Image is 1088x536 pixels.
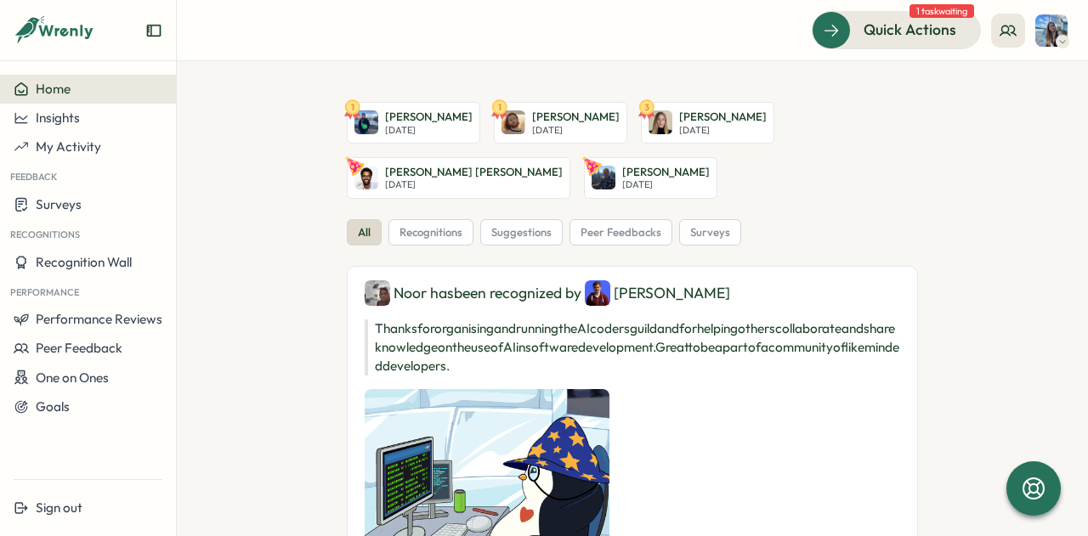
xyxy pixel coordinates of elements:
img: Hantz Leger [354,166,378,189]
p: [PERSON_NAME] [622,165,710,180]
span: Quick Actions [864,19,956,41]
div: Noor has been recognized by [365,280,900,306]
span: Surveys [36,196,82,212]
p: [DATE] [532,125,620,136]
text: 1 [498,101,501,113]
a: Hantz Leger[PERSON_NAME] [PERSON_NAME][DATE] [347,157,570,199]
span: all [358,225,371,240]
span: surveys [690,225,730,240]
img: Noor ul ain [365,280,390,306]
text: 1 [351,101,354,113]
img: Elise McInnes [354,110,378,134]
p: [DATE] [679,125,767,136]
span: One on Ones [36,370,109,386]
span: Home [36,81,71,97]
span: Sign out [36,499,82,516]
span: Insights [36,110,80,126]
p: [PERSON_NAME] [385,110,473,125]
p: [PERSON_NAME] [679,110,767,125]
p: [PERSON_NAME] [PERSON_NAME] [385,165,563,180]
img: Elena Moraitopoulou [1035,14,1068,47]
button: Expand sidebar [145,22,162,39]
span: 1 task waiting [909,4,974,18]
p: Thanks for organising and running the AI coders guild and for helping others collaborate and shar... [365,319,900,375]
span: suggestions [491,225,552,240]
text: 3 [644,101,649,113]
span: Peer Feedback [36,340,122,356]
img: Layton Burchell [501,110,525,134]
img: Martyna Carroll [649,110,672,134]
span: Recognition Wall [36,254,132,270]
div: [PERSON_NAME] [585,280,730,306]
a: Alex Marshall[PERSON_NAME][DATE] [584,157,717,199]
a: 1Layton Burchell[PERSON_NAME][DATE] [494,102,627,144]
p: [DATE] [385,125,473,136]
span: recognitions [399,225,462,240]
img: Alex Marshall [592,166,615,189]
span: peer feedbacks [581,225,661,240]
span: Performance Reviews [36,311,162,327]
button: Quick Actions [812,11,981,48]
a: 1Elise McInnes[PERSON_NAME][DATE] [347,102,480,144]
span: My Activity [36,138,101,155]
a: 3Martyna Carroll[PERSON_NAME][DATE] [641,102,774,144]
p: [DATE] [622,179,710,190]
p: [PERSON_NAME] [532,110,620,125]
p: [DATE] [385,179,563,190]
img: Henry Dennis [585,280,610,306]
span: Goals [36,398,70,415]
